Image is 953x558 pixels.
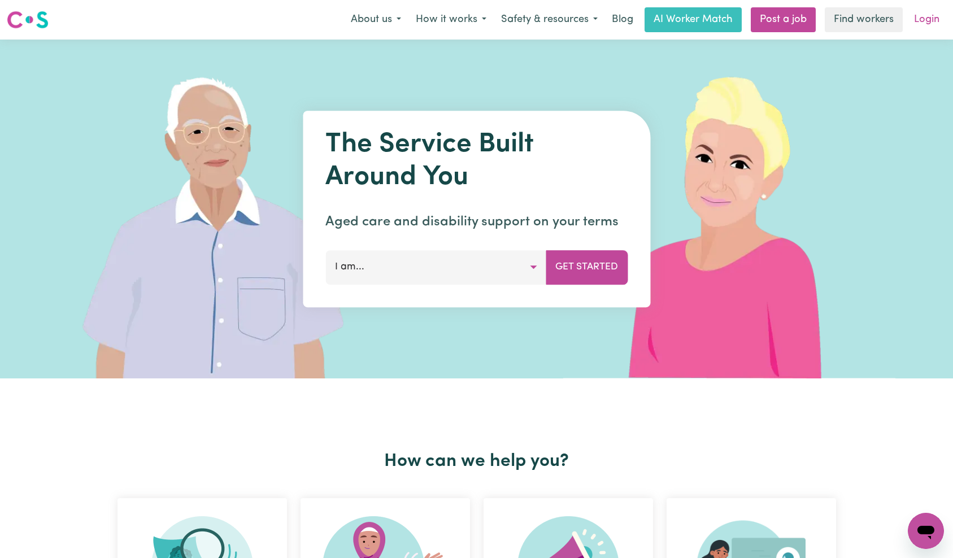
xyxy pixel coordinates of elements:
button: Safety & resources [494,8,605,32]
button: I am... [325,250,546,284]
button: Get Started [546,250,628,284]
a: Login [907,7,946,32]
button: About us [343,8,408,32]
img: Careseekers logo [7,10,49,30]
a: Post a job [751,7,816,32]
iframe: Button to launch messaging window [908,513,944,549]
a: Find workers [825,7,903,32]
h2: How can we help you? [111,451,843,472]
a: Careseekers logo [7,7,49,33]
a: Blog [605,7,640,32]
button: How it works [408,8,494,32]
a: AI Worker Match [645,7,742,32]
h1: The Service Built Around You [325,129,628,194]
p: Aged care and disability support on your terms [325,212,628,232]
